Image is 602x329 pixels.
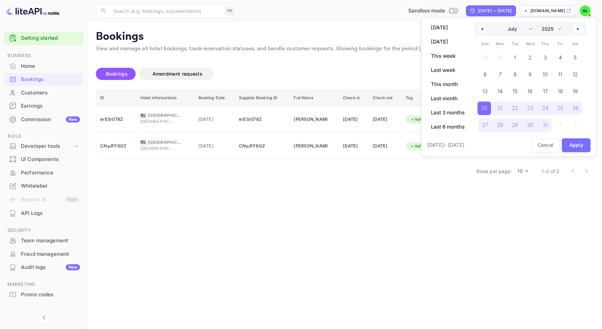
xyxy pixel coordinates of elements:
span: 16 [527,85,532,98]
button: 29 [508,117,523,130]
button: Last 6 months [427,121,469,133]
button: 9 [523,66,538,80]
button: 24 [538,100,553,113]
button: 28 [493,117,508,130]
span: 14 [497,85,502,98]
button: 10 [538,66,553,80]
button: 7 [493,66,508,80]
span: 8 [514,68,517,81]
button: 13 [477,83,493,97]
span: 20 [481,102,487,114]
span: 28 [497,119,503,131]
button: 16 [523,83,538,97]
button: 22 [508,100,523,113]
span: 15 [513,85,518,98]
span: 31 [543,119,548,131]
button: Last 3 months [427,107,469,118]
span: 25 [557,102,563,114]
button: 31 [538,117,553,130]
button: 25 [553,100,568,113]
span: 12 [573,68,578,81]
span: 10 [543,68,548,81]
span: 29 [512,119,518,131]
button: Last month [427,93,469,104]
span: 26 [572,102,578,114]
span: 21 [497,102,502,114]
span: Mon [493,38,508,49]
button: Apply [562,138,591,152]
button: Cancel [532,138,559,152]
span: Fri [553,38,568,49]
span: 3 [544,52,547,64]
button: 12 [568,66,583,80]
span: 7 [499,68,501,81]
button: 8 [508,66,523,80]
span: 6 [484,68,487,81]
button: 4 [553,49,568,63]
button: 3 [538,49,553,63]
span: 9 [528,68,531,81]
button: 11 [553,66,568,80]
button: 21 [493,100,508,113]
span: 24 [542,102,548,114]
button: 18 [553,83,568,97]
span: Sun [477,38,493,49]
button: Last week [427,64,469,76]
span: 23 [527,102,533,114]
button: 14 [493,83,508,97]
span: 19 [573,85,578,98]
button: 5 [568,49,583,63]
button: 19 [568,83,583,97]
span: Thu [538,38,553,49]
span: Wed [523,38,538,49]
span: 13 [483,85,488,98]
span: 22 [512,102,518,114]
button: This month [427,79,469,90]
button: 15 [508,83,523,97]
button: 17 [538,83,553,97]
button: This week [427,50,469,62]
span: 11 [558,68,562,81]
span: 4 [559,52,562,64]
button: [DATE] [427,22,469,33]
button: 23 [523,100,538,113]
button: 30 [523,117,538,130]
span: 17 [543,85,548,98]
button: 1 [508,49,523,63]
button: 26 [568,100,583,113]
span: 1 [514,52,516,64]
span: 5 [574,52,577,64]
span: 27 [482,119,488,131]
span: 18 [558,85,563,98]
button: 27 [477,117,493,130]
button: [DATE] [427,36,469,48]
span: [DATE] – [DATE] [427,141,464,149]
button: 6 [477,66,493,80]
span: Sat [568,38,583,49]
button: 20 [477,100,493,113]
span: Tue [508,38,523,49]
button: 2 [523,49,538,63]
span: 2 [528,52,531,64]
span: 30 [527,119,533,131]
